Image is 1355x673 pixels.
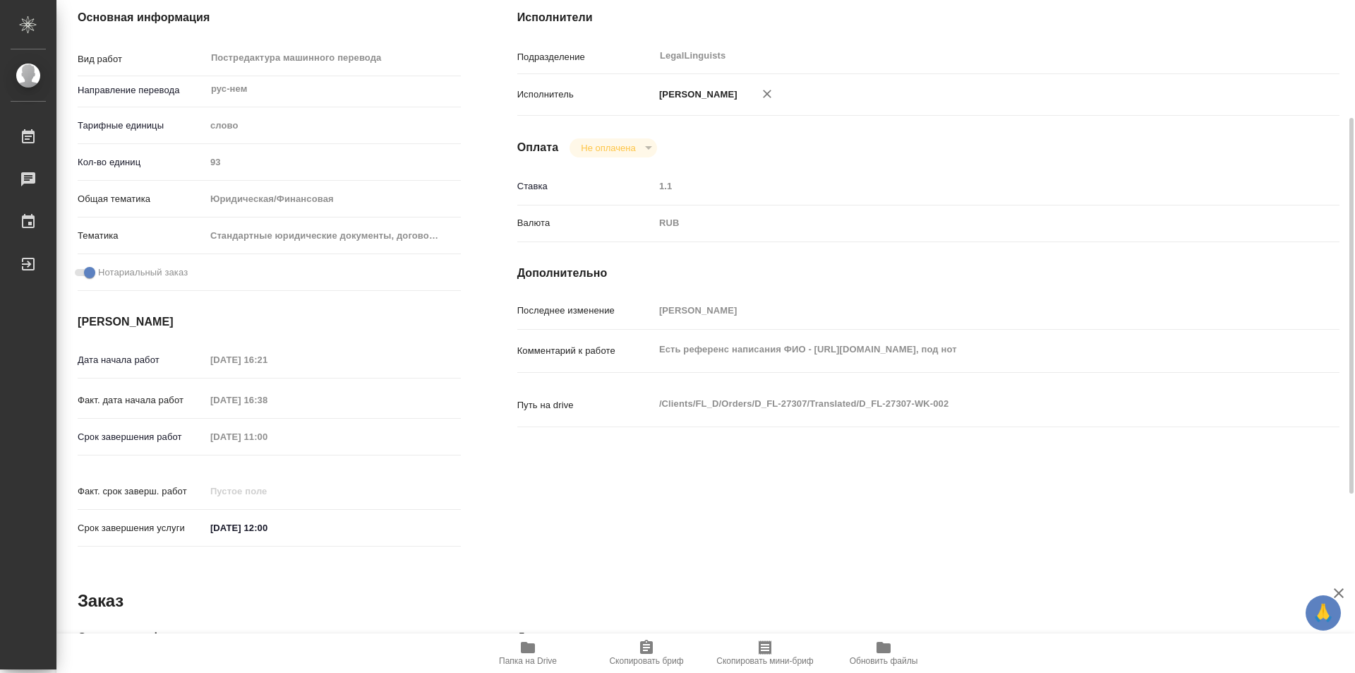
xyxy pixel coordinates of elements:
p: Срок завершения работ [78,430,205,444]
p: Факт. срок заверш. работ [78,484,205,499]
h4: Оплата [517,139,559,156]
p: Ставка [517,179,654,193]
button: Не оплачена [577,142,639,154]
div: RUB [654,211,1271,235]
p: Валюта [517,216,654,230]
div: Не оплачена [570,138,656,157]
span: Нотариальный заказ [98,266,188,280]
p: Срок завершения услуги [78,521,205,535]
span: Папка на Drive [499,656,557,666]
input: Пустое поле [205,481,329,501]
input: Пустое поле [205,427,329,447]
p: Тарифные единицы [78,119,205,133]
p: Тематика [78,229,205,243]
span: Скопировать мини-бриф [716,656,813,666]
p: Подразделение [517,50,654,64]
h4: Основная информация [78,629,461,646]
p: Последнее изменение [517,304,654,318]
span: 🙏 [1311,598,1335,628]
p: Направление перевода [78,83,205,97]
h4: Дополнительно [517,629,1339,646]
h4: Основная информация [78,9,461,26]
textarea: /Clients/FL_D/Orders/D_FL-27307/Translated/D_FL-27307-WK-002 [654,392,1271,416]
p: Общая тематика [78,192,205,206]
input: Пустое поле [654,300,1271,321]
div: Стандартные юридические документы, договоры, уставы [205,224,461,248]
div: Юридическая/Финансовая [205,187,461,211]
input: Пустое поле [205,390,329,410]
h4: [PERSON_NAME] [78,314,461,330]
span: Обновить файлы [850,656,918,666]
span: Скопировать бриф [609,656,683,666]
h4: Дополнительно [517,265,1339,282]
button: Удалить исполнителя [752,78,783,109]
p: Путь на drive [517,398,654,412]
p: Дата начала работ [78,353,205,367]
p: Исполнитель [517,88,654,102]
h4: Исполнители [517,9,1339,26]
p: Вид работ [78,52,205,66]
textarea: Есть референс написания ФИО - [URL][DOMAIN_NAME], под нот [654,338,1271,362]
button: Папка на Drive [469,633,587,673]
div: слово [205,114,461,138]
p: Комментарий к работе [517,344,654,358]
button: Скопировать бриф [587,633,706,673]
input: Пустое поле [205,152,461,172]
button: 🙏 [1306,595,1341,631]
p: Факт. дата начала работ [78,393,205,407]
input: Пустое поле [205,350,329,370]
button: Обновить файлы [824,633,943,673]
input: ✎ Введи что-нибудь [205,518,329,538]
button: Скопировать мини-бриф [706,633,824,673]
input: Пустое поле [654,176,1271,196]
h2: Заказ [78,590,124,612]
p: [PERSON_NAME] [654,88,737,102]
p: Кол-во единиц [78,155,205,169]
